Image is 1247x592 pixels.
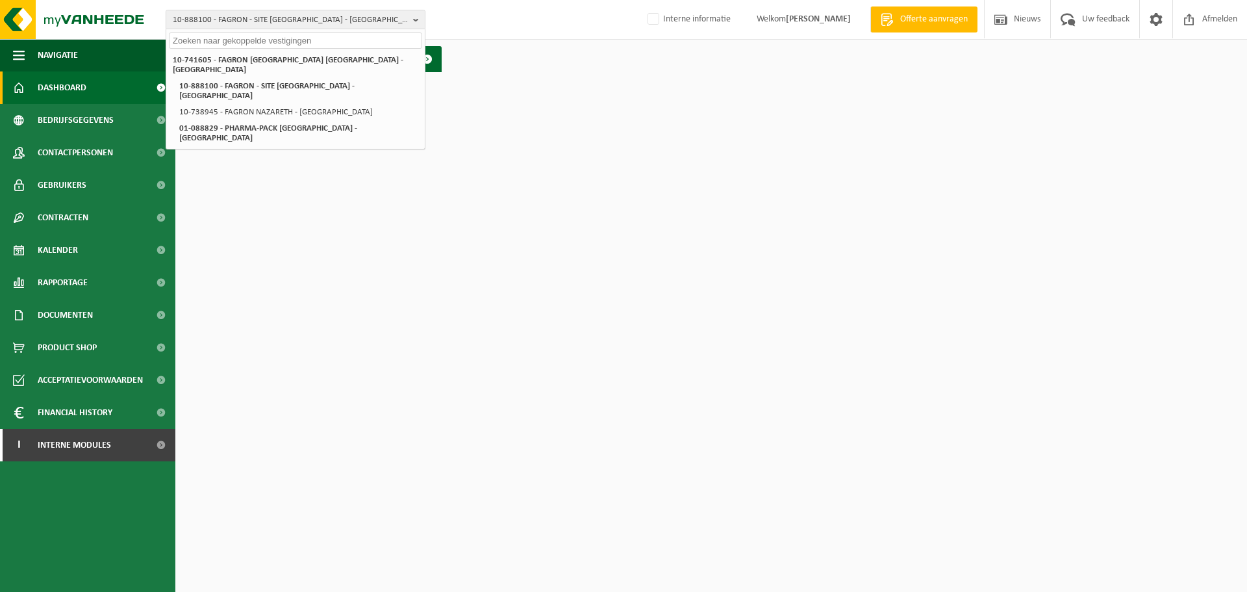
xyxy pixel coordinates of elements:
[870,6,977,32] a: Offerte aanvragen
[38,169,86,201] span: Gebruikers
[166,10,425,29] button: 10-888100 - FAGRON - SITE [GEOGRAPHIC_DATA] - [GEOGRAPHIC_DATA]
[13,429,25,461] span: I
[38,39,78,71] span: Navigatie
[173,56,403,74] strong: 10-741605 - FAGRON [GEOGRAPHIC_DATA] [GEOGRAPHIC_DATA] - [GEOGRAPHIC_DATA]
[38,396,112,429] span: Financial History
[38,266,88,299] span: Rapportage
[645,10,731,29] label: Interne informatie
[38,331,97,364] span: Product Shop
[38,234,78,266] span: Kalender
[38,201,88,234] span: Contracten
[38,136,113,169] span: Contactpersonen
[897,13,971,26] span: Offerte aanvragen
[175,78,422,104] li: 10-888100 - FAGRON - SITE [GEOGRAPHIC_DATA] - [GEOGRAPHIC_DATA]
[786,14,851,24] strong: [PERSON_NAME]
[169,32,422,49] input: Zoeken naar gekoppelde vestigingen
[179,124,357,142] strong: 01-088829 - PHARMA-PACK [GEOGRAPHIC_DATA] - [GEOGRAPHIC_DATA]
[173,10,408,30] span: 10-888100 - FAGRON - SITE [GEOGRAPHIC_DATA] - [GEOGRAPHIC_DATA]
[175,104,422,120] li: 10-738945 - FAGRON NAZARETH - [GEOGRAPHIC_DATA]
[38,104,114,136] span: Bedrijfsgegevens
[38,364,143,396] span: Acceptatievoorwaarden
[38,71,86,104] span: Dashboard
[38,299,93,331] span: Documenten
[38,429,111,461] span: Interne modules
